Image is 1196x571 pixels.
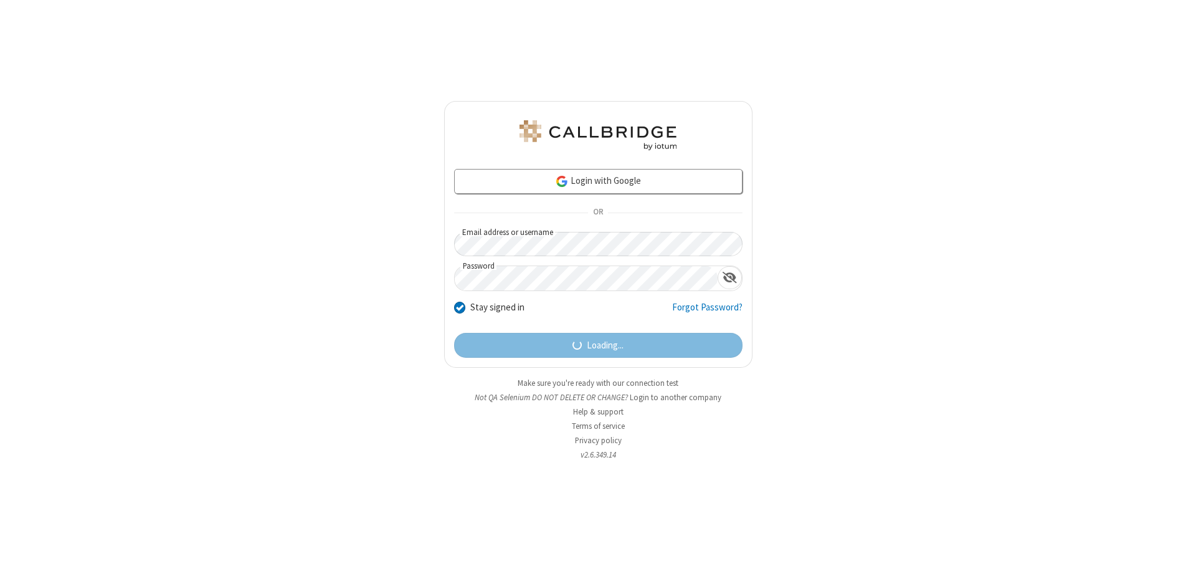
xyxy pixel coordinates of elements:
input: Password [455,266,718,290]
div: Show password [718,266,742,289]
input: Email address or username [454,232,743,256]
a: Login with Google [454,169,743,194]
a: Terms of service [572,421,625,431]
li: Not QA Selenium DO NOT DELETE OR CHANGE? [444,391,752,403]
a: Privacy policy [575,435,622,446]
img: QA Selenium DO NOT DELETE OR CHANGE [517,120,679,150]
img: google-icon.png [555,175,569,188]
label: Stay signed in [470,300,524,315]
button: Loading... [454,333,743,358]
li: v2.6.349.14 [444,449,752,461]
button: Login to another company [630,391,721,403]
a: Make sure you're ready with our connection test [518,378,678,388]
a: Help & support [573,406,624,417]
span: OR [588,204,608,222]
span: Loading... [587,338,624,353]
a: Forgot Password? [672,300,743,324]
